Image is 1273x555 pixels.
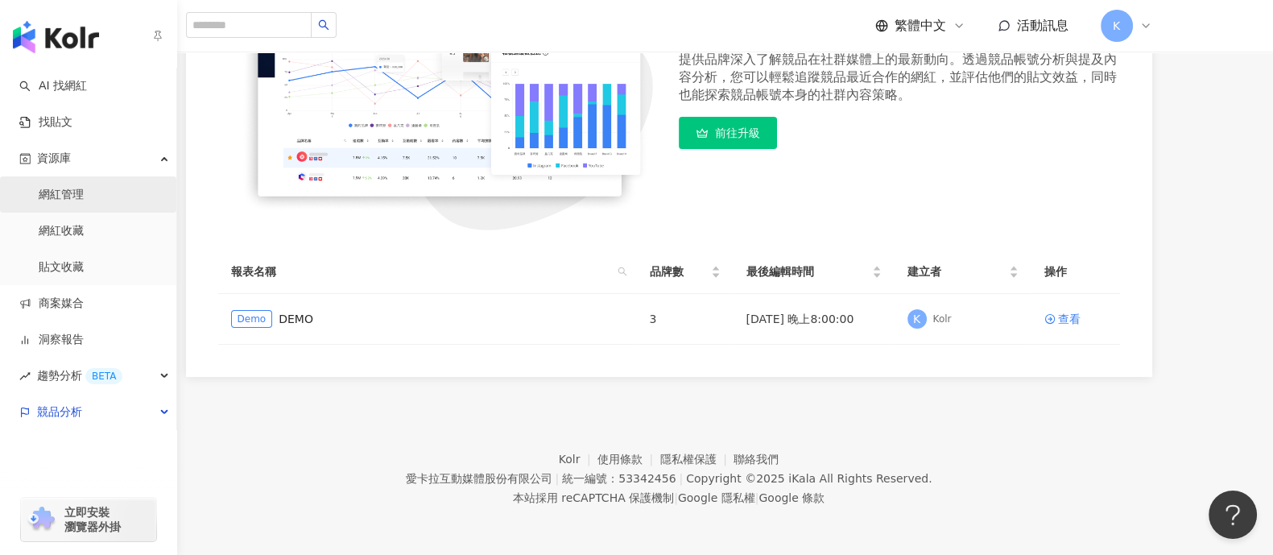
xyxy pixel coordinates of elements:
span: search [618,267,627,276]
a: chrome extension立即安裝 瀏覽器外掛 [21,498,156,541]
div: Copyright © 2025 All Rights Reserved. [686,472,932,485]
th: 最後編輯時間 [734,250,895,294]
a: 隱私權保護 [660,453,734,466]
a: 網紅收藏 [39,223,84,239]
iframe: Help Scout Beacon - Open [1209,491,1257,539]
a: 聯絡我們 [734,453,779,466]
span: | [555,472,559,485]
div: 查看 [1058,310,1081,328]
a: DEMO [279,310,313,328]
span: 活動訊息 [1017,18,1068,33]
a: iKala [788,472,816,485]
span: rise [19,371,31,382]
span: 最後編輯時間 [746,263,869,280]
a: 商案媒合 [19,296,84,312]
a: Kolr [559,453,597,466]
span: 前往升級 [715,126,760,139]
span: 建立者 [907,263,1006,280]
td: [DATE] 晚上8:00:00 [734,294,895,345]
span: 品牌數 [650,263,708,280]
span: 繁體中文 [895,17,946,35]
a: 前往升級 [679,117,777,149]
th: 建立者 [895,250,1031,294]
a: Google 條款 [758,491,825,504]
span: search [614,259,630,284]
span: | [679,472,683,485]
div: BETA [85,368,122,384]
span: 本站採用 reCAPTCHA 保護機制 [513,488,825,507]
th: 品牌數 [637,250,734,294]
td: 3 [637,294,734,345]
span: | [755,491,759,504]
div: Kolr [933,313,952,326]
a: searchAI 找網紅 [19,78,87,94]
span: 趨勢分析 [37,358,122,394]
span: K [1113,17,1120,35]
span: 報表名稱 [231,263,611,280]
div: 提供品牌深入了解競品在社群媒體上的最新動向。透過競品帳號分析與提及內容分析，您可以輕鬆追蹤競品最近合作的網紅，並評估他們的貼文效益，同時也能探索競品帳號本身的社群內容策略。 [679,51,1120,104]
div: 愛卡拉互動媒體股份有限公司 [405,472,552,485]
span: search [318,19,329,31]
a: 網紅管理 [39,187,84,203]
span: | [674,491,678,504]
a: 使用條款 [597,453,660,466]
img: logo [13,21,99,53]
a: 洞察報告 [19,332,84,348]
span: 競品分析 [37,394,82,430]
span: Demo [231,310,273,328]
a: 貼文收藏 [39,259,84,275]
span: K [913,310,920,328]
a: 找貼文 [19,114,72,130]
a: Google 隱私權 [678,491,755,504]
th: 操作 [1031,250,1120,294]
span: 立即安裝 瀏覽器外掛 [64,505,121,534]
a: 查看 [1044,310,1107,328]
span: 資源庫 [37,140,71,176]
div: 統一編號：53342456 [562,472,676,485]
img: chrome extension [26,507,57,532]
